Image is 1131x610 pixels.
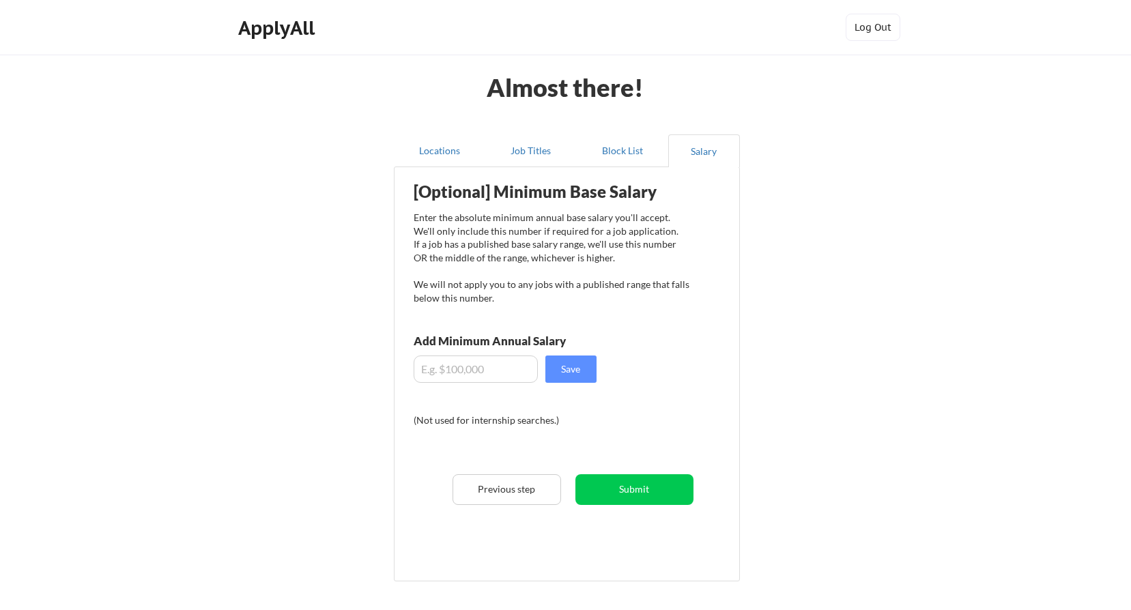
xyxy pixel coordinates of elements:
div: Almost there! [470,75,660,100]
div: (Not used for internship searches.) [414,413,599,427]
button: Salary [668,134,740,167]
button: Locations [394,134,485,167]
div: ApplyAll [238,16,319,40]
div: Add Minimum Annual Salary [414,335,627,347]
div: Enter the absolute minimum annual base salary you'll accept. We'll only include this number if re... [414,211,689,304]
button: Job Titles [485,134,577,167]
button: Previous step [453,474,561,505]
input: E.g. $100,000 [414,355,538,383]
button: Save [545,355,597,383]
div: [Optional] Minimum Base Salary [414,184,689,200]
button: Block List [577,134,668,167]
button: Submit [575,474,693,505]
button: Log Out [846,14,900,41]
